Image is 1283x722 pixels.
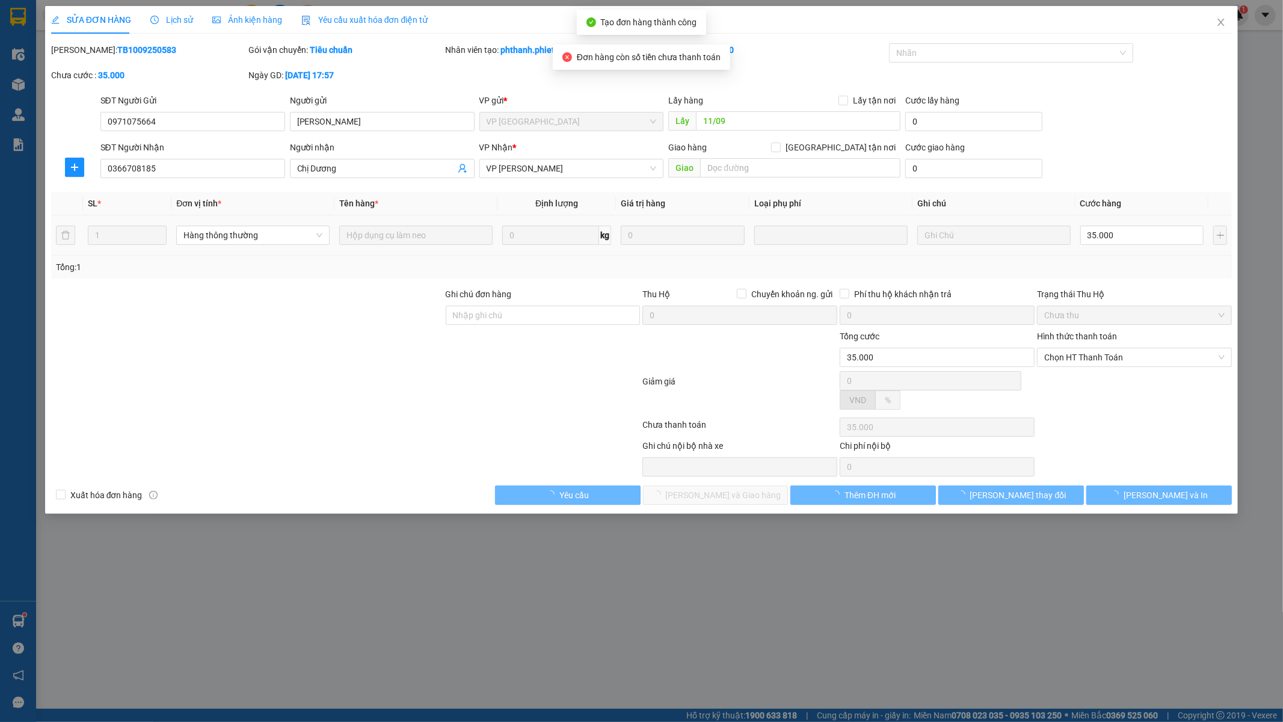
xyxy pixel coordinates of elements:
[845,489,896,502] span: Thêm ĐH mới
[98,70,125,80] b: 35.000
[749,192,912,215] th: Loại phụ phí
[100,94,285,107] div: SĐT Người Gửi
[339,226,493,245] input: VD: Bàn, Ghế
[746,288,837,301] span: Chuyển khoản ng. gửi
[15,15,75,75] img: logo.jpg
[668,143,707,152] span: Giao hàng
[149,491,158,499] span: info-circle
[885,395,891,405] span: %
[1037,332,1117,341] label: Hình thức thanh toán
[831,490,845,499] span: loading
[487,159,657,177] span: VP Nguyễn Xiển
[56,226,75,245] button: delete
[905,112,1042,131] input: Cước lấy hàng
[1204,6,1238,40] button: Close
[495,486,641,505] button: Yêu cầu
[577,52,721,62] span: Đơn hàng còn số tiền chưa thanh toán
[51,16,60,24] span: edit
[957,490,970,499] span: loading
[601,17,697,27] span: Tạo đơn hàng thành công
[917,226,1071,245] input: Ghi Chú
[487,113,657,131] span: VP Thái Bình
[1213,226,1227,245] button: plus
[248,43,443,57] div: Gói vận chuyển:
[546,490,559,499] span: loading
[479,94,664,107] div: VP gửi
[668,96,703,105] span: Lấy hàng
[176,199,221,208] span: Đơn vị tính
[339,199,378,208] span: Tên hàng
[696,111,900,131] input: Dọc đường
[840,332,879,341] span: Tổng cước
[501,45,569,55] b: phthanh.phiethoc
[642,418,839,439] div: Chưa thanh toán
[905,96,959,105] label: Cước lấy hàng
[599,226,611,245] span: kg
[729,45,734,55] b: 0
[458,164,467,173] span: user-add
[1044,348,1225,366] span: Chọn HT Thanh Toán
[117,45,176,55] b: TB1009250583
[642,289,670,299] span: Thu Hộ
[51,15,131,25] span: SỬA ĐƠN HÀNG
[1044,306,1225,324] span: Chưa thu
[150,15,193,25] span: Lịch sử
[212,16,221,24] span: picture
[562,52,572,62] span: close-circle
[212,15,282,25] span: Ảnh kiện hàng
[848,94,900,107] span: Lấy tận nơi
[51,43,246,57] div: [PERSON_NAME]:
[479,143,513,152] span: VP Nhận
[446,289,512,299] label: Ghi chú đơn hàng
[938,486,1084,505] button: [PERSON_NAME] thay đổi
[905,159,1042,178] input: Cước giao hàng
[668,111,696,131] span: Lấy
[66,162,84,172] span: plus
[849,395,866,405] span: VND
[643,486,789,505] button: [PERSON_NAME] và Giao hàng
[692,43,887,57] div: Cước rồi :
[781,141,900,154] span: [GEOGRAPHIC_DATA] tận nơi
[849,288,956,301] span: Phí thu hộ khách nhận trả
[112,29,503,45] li: 237 [PERSON_NAME] , [GEOGRAPHIC_DATA]
[51,69,246,82] div: Chưa cước :
[1216,17,1226,27] span: close
[150,16,159,24] span: clock-circle
[840,439,1035,457] div: Chi phí nội bộ
[790,486,936,505] button: Thêm ĐH mới
[446,306,641,325] input: Ghi chú đơn hàng
[912,192,1075,215] th: Ghi chú
[700,158,900,177] input: Dọc đường
[65,158,84,177] button: plus
[100,141,285,154] div: SĐT Người Nhận
[586,17,596,27] span: check-circle
[535,199,578,208] span: Định lượng
[1124,489,1208,502] span: [PERSON_NAME] và In
[290,141,475,154] div: Người nhận
[1110,490,1124,499] span: loading
[66,489,147,502] span: Xuất hóa đơn hàng
[905,143,965,152] label: Cước giao hàng
[248,69,443,82] div: Ngày GD:
[621,199,665,208] span: Giá trị hàng
[642,375,839,415] div: Giảm giá
[1086,486,1232,505] button: [PERSON_NAME] và In
[112,45,503,60] li: Hotline: 1900 3383, ĐT/Zalo : 0862837383
[1037,288,1232,301] div: Trạng thái Thu Hộ
[15,87,210,107] b: GỬI : VP [PERSON_NAME]
[285,70,334,80] b: [DATE] 17:57
[301,15,428,25] span: Yêu cầu xuất hóa đơn điện tử
[290,94,475,107] div: Người gửi
[56,261,495,274] div: Tổng: 1
[310,45,352,55] b: Tiêu chuẩn
[88,199,97,208] span: SL
[301,16,311,25] img: icon
[642,439,837,457] div: Ghi chú nội bộ nhà xe
[1080,199,1122,208] span: Cước hàng
[183,226,322,244] span: Hàng thông thường
[621,226,745,245] input: 0
[446,43,690,57] div: Nhân viên tạo:
[668,158,700,177] span: Giao
[559,489,589,502] span: Yêu cầu
[970,489,1066,502] span: [PERSON_NAME] thay đổi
